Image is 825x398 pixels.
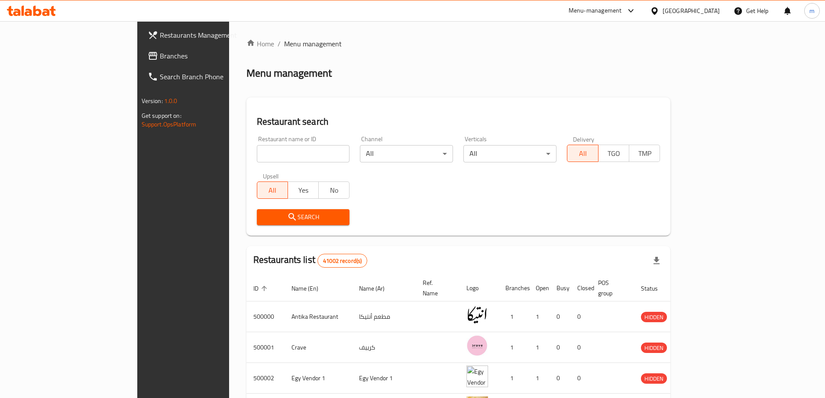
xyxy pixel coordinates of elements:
span: m [809,6,815,16]
span: HIDDEN [641,343,667,353]
span: Yes [291,184,315,197]
td: 1 [498,332,529,363]
div: Menu-management [569,6,622,16]
span: All [571,147,595,160]
span: All [261,184,285,197]
button: TGO [598,145,629,162]
input: Search for restaurant name or ID.. [257,145,350,162]
img: Crave [466,335,488,356]
span: 1.0.0 [164,95,178,107]
div: HIDDEN [641,373,667,384]
span: Get support on: [142,110,181,121]
td: Antika Restaurant [285,301,352,332]
td: 0 [550,301,570,332]
th: Logo [459,275,498,301]
td: Egy Vendor 1 [285,363,352,394]
span: TGO [602,147,626,160]
li: / [278,39,281,49]
a: Branches [141,45,275,66]
a: Search Branch Phone [141,66,275,87]
td: 0 [550,363,570,394]
span: POS group [598,278,624,298]
img: Antika Restaurant [466,304,488,326]
td: 1 [498,301,529,332]
span: Branches [160,51,268,61]
h2: Restaurant search [257,115,660,128]
th: Branches [498,275,529,301]
span: Restaurants Management [160,30,268,40]
td: 0 [550,332,570,363]
button: No [318,181,349,199]
th: Closed [570,275,591,301]
div: HIDDEN [641,343,667,353]
a: Restaurants Management [141,25,275,45]
td: Egy Vendor 1 [352,363,416,394]
a: Support.OpsPlatform [142,119,197,130]
span: Search Branch Phone [160,71,268,82]
div: All [360,145,453,162]
img: Egy Vendor 1 [466,366,488,387]
td: 0 [570,332,591,363]
div: All [463,145,556,162]
span: Version: [142,95,163,107]
div: [GEOGRAPHIC_DATA] [663,6,720,16]
td: كرييف [352,332,416,363]
td: 0 [570,363,591,394]
button: Yes [288,181,319,199]
label: Delivery [573,136,595,142]
div: Export file [646,250,667,271]
td: 1 [529,332,550,363]
span: Name (En) [291,283,330,294]
div: Total records count [317,254,367,268]
th: Open [529,275,550,301]
td: 0 [570,301,591,332]
span: Search [264,212,343,223]
span: ID [253,283,270,294]
span: HIDDEN [641,374,667,384]
span: HIDDEN [641,312,667,322]
td: 1 [529,363,550,394]
span: Name (Ar) [359,283,396,294]
span: No [322,184,346,197]
span: Ref. Name [423,278,449,298]
button: Search [257,209,350,225]
span: Menu management [284,39,342,49]
th: Busy [550,275,570,301]
button: All [257,181,288,199]
td: 1 [529,301,550,332]
nav: breadcrumb [246,39,671,49]
span: TMP [633,147,657,160]
label: Upsell [263,173,279,179]
span: 41002 record(s) [318,257,367,265]
td: 1 [498,363,529,394]
button: TMP [629,145,660,162]
h2: Menu management [246,66,332,80]
td: مطعم أنتيكا [352,301,416,332]
button: All [567,145,598,162]
td: Crave [285,332,352,363]
h2: Restaurants list [253,253,368,268]
span: Status [641,283,669,294]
